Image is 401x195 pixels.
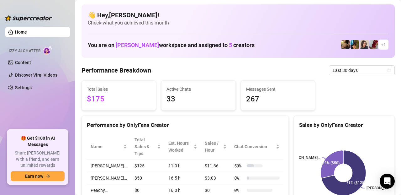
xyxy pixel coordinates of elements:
span: $175 [87,93,151,105]
div: Est. Hours Worked [168,140,192,154]
span: Sales / Hour [205,140,221,154]
span: Active Chats [166,86,230,93]
img: Peachy [341,40,350,49]
th: Chat Conversion [230,134,283,160]
a: Home [15,30,27,35]
div: Open Intercom Messenger [380,174,395,189]
span: 267 [246,93,310,105]
span: + 1 [381,41,386,48]
h1: You are on workspace and assigned to creators [88,42,255,49]
span: Check what you achieved this month [88,19,388,26]
th: Total Sales & Tips [131,134,165,160]
a: Content [15,60,31,65]
img: AI Chatter [43,46,53,55]
span: Messages Sent [246,86,310,93]
td: $50 [131,172,165,184]
h4: 👋 Hey, [PERSON_NAME] ! [88,11,388,19]
span: 5 [229,42,232,48]
span: calendar [388,68,391,72]
td: 16.5 h [165,172,201,184]
td: $11.36 [201,160,230,172]
span: Name [91,143,122,150]
td: $125 [131,160,165,172]
text: [PERSON_NAME]… [288,156,320,160]
span: Share [PERSON_NAME] with a friend, and earn unlimited rewards [11,150,65,169]
span: 🎁 Get $100 in AI Messages [11,135,65,148]
img: logo-BBDzfeDw.svg [5,15,52,21]
th: Name [87,134,131,160]
a: Discover Viral Videos [15,73,57,78]
button: Earn nowarrow-right [11,171,65,181]
span: [PERSON_NAME] [116,42,159,48]
img: Nina [360,40,369,49]
td: [PERSON_NAME]… [87,160,131,172]
span: 8 % [234,175,244,181]
div: Sales by OnlyFans Creator [299,121,389,129]
td: 11.0 h [165,160,201,172]
div: Performance by OnlyFans Creator [87,121,283,129]
a: Settings [15,85,32,90]
span: Izzy AI Chatter [9,48,40,54]
h4: Performance Breakdown [82,66,151,75]
span: Total Sales [87,86,151,93]
text: [PERSON_NAME]… [367,186,398,191]
span: Last 30 days [333,66,391,75]
img: Milly [351,40,359,49]
span: 33 [166,93,230,105]
td: $3.03 [201,172,230,184]
span: arrow-right [46,174,50,178]
img: Esme [369,40,378,49]
td: [PERSON_NAME]… [87,172,131,184]
span: Earn now [25,174,43,179]
span: Chat Conversion [234,143,275,150]
span: 0 % [234,187,244,194]
th: Sales / Hour [201,134,230,160]
span: 50 % [234,162,244,169]
span: Total Sales & Tips [135,136,156,157]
